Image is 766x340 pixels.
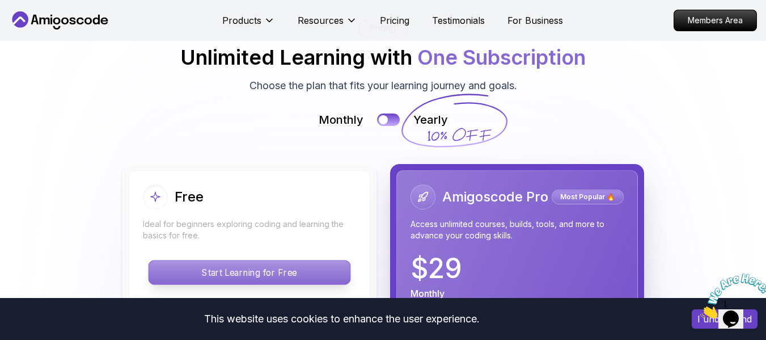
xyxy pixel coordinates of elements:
a: Members Area [674,10,757,31]
p: Members Area [674,10,756,31]
button: Accept cookies [692,309,757,329]
iframe: chat widget [696,269,766,323]
p: Choose the plan that fits your learning journey and goals. [249,78,517,94]
p: Monthly [410,287,445,300]
p: Products [222,14,261,27]
p: $ 29 [410,255,462,282]
p: Resources [298,14,344,27]
button: Start Learning for Free [148,260,350,285]
p: Ideal for beginners exploring coding and learning the basics for free. [143,219,356,241]
p: Start Learning for Free [149,261,350,284]
button: Resources [298,14,357,36]
button: Products [222,14,275,36]
h2: Amigoscode Pro [442,188,548,206]
a: For Business [507,14,563,27]
p: Monthly [319,112,363,128]
p: Access unlimited courses, builds, tools, and more to advance your coding skills. [410,219,624,241]
a: Start Learning for Free [143,267,356,278]
span: 1 [5,5,9,14]
a: Pricing [380,14,409,27]
span: One Subscription [417,45,586,70]
h2: Unlimited Learning with [180,46,586,69]
a: Testimonials [432,14,485,27]
h2: Free [175,188,204,206]
img: Chat attention grabber [5,5,75,49]
p: Most Popular 🔥 [553,191,622,203]
div: This website uses cookies to enhance the user experience. [9,307,675,331]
